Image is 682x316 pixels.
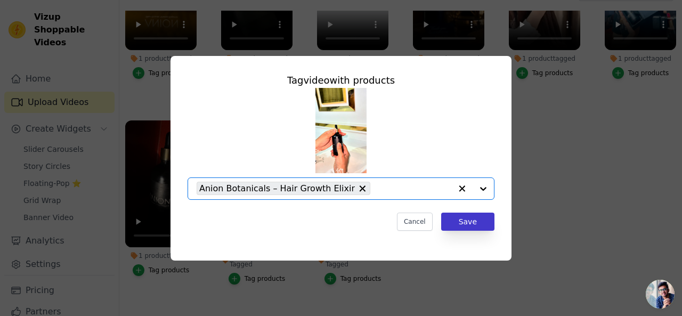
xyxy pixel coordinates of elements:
[441,213,494,231] button: Save
[199,182,355,195] span: Anion Botanicals – Hair Growth Elixir
[646,280,675,309] a: Open chat
[397,213,433,231] button: Cancel
[188,73,494,88] div: Tag video with products
[315,88,367,173] img: reel-preview-1dqem2-nd.myshopify.com-3703334222583504775_52536932235.jpeg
